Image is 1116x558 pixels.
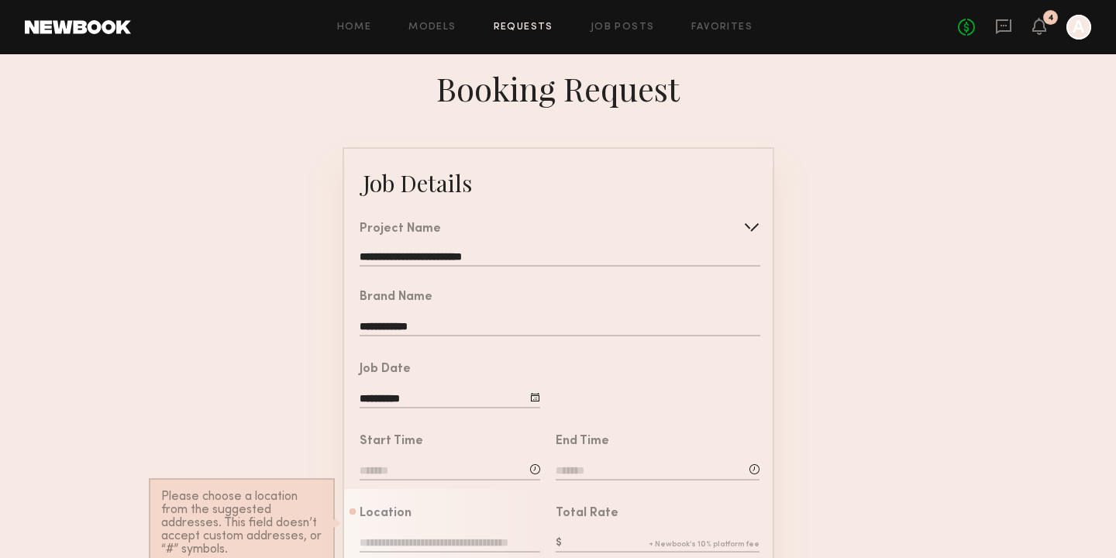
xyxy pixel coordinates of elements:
a: Job Posts [591,22,655,33]
a: Home [337,22,372,33]
a: Models [408,22,456,33]
div: Please choose a location from the suggested addresses. This field doesn’t accept custom addresses... [161,491,322,556]
div: Location [360,508,412,520]
div: Start Time [360,436,423,448]
div: Job Details [363,167,472,198]
div: Project Name [360,223,441,236]
div: Job Date [360,363,411,376]
a: Requests [494,22,553,33]
div: Booking Request [436,67,680,110]
a: A [1066,15,1091,40]
div: Total Rate [556,508,618,520]
div: End Time [556,436,609,448]
div: Brand Name [360,291,432,304]
div: 4 [1048,14,1054,22]
a: Favorites [691,22,753,33]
